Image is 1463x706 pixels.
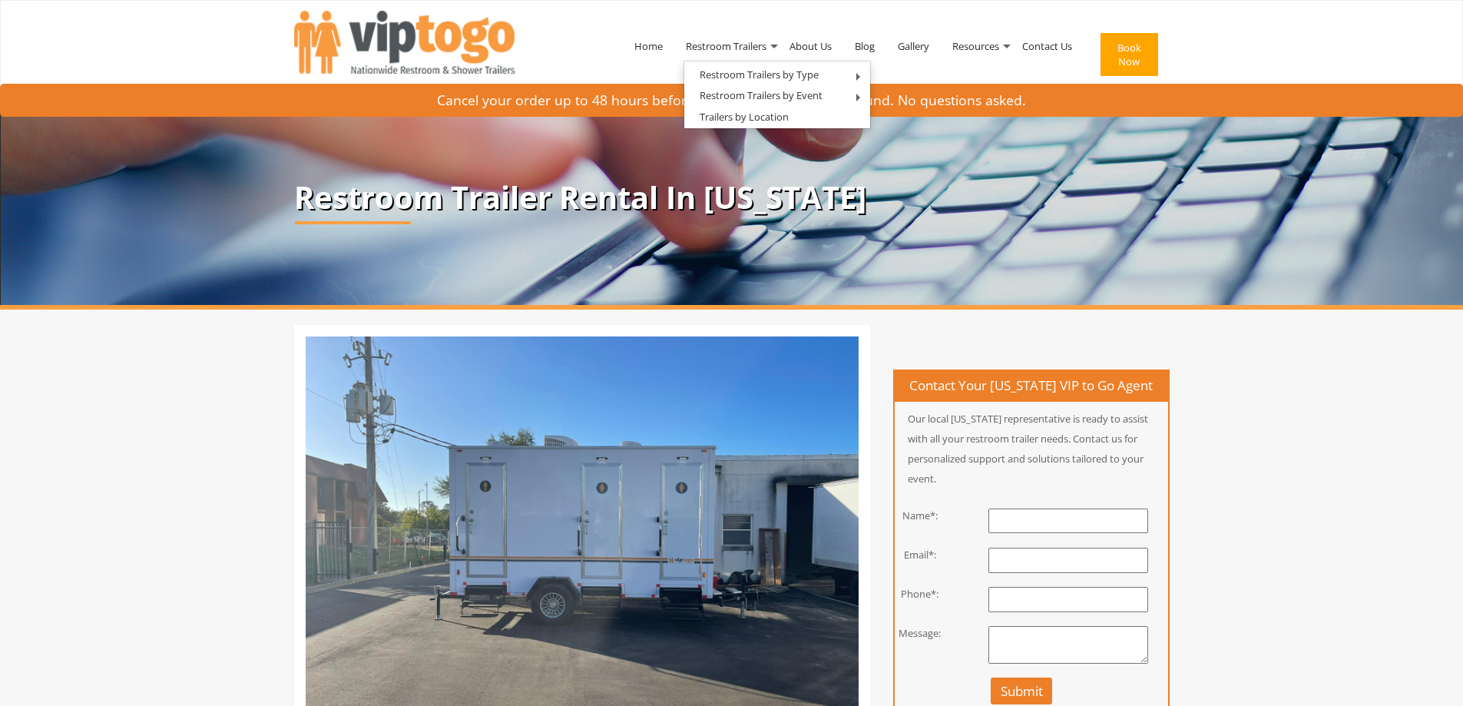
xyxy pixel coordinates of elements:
a: Restroom Trailers by Event [684,86,838,105]
a: Resources [941,6,1011,86]
div: Phone*: [883,587,958,602]
a: Book Now [1084,6,1170,109]
a: Gallery [886,6,941,86]
a: About Us [778,6,843,86]
div: Email*: [883,548,958,562]
img: VIPTOGO [294,11,515,74]
a: Home [623,6,674,86]
a: Restroom Trailers [674,6,778,86]
p: Our local [US_STATE] representative is ready to assist with all your restroom trailer needs. Cont... [895,409,1168,489]
iframe: Live Chat Box [1153,303,1463,706]
a: Restroom Trailers by Type [684,65,834,85]
div: Message: [883,626,958,641]
h4: Contact Your [US_STATE] VIP to Go Agent [895,371,1168,402]
p: Restroom Trailer Rental In [US_STATE] [294,181,1170,214]
button: Submit [991,678,1053,704]
a: Blog [843,6,886,86]
a: Contact Us [1011,6,1084,86]
div: Name*: [883,509,958,523]
button: Book Now [1101,33,1158,76]
a: Trailers by Location [684,108,804,127]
